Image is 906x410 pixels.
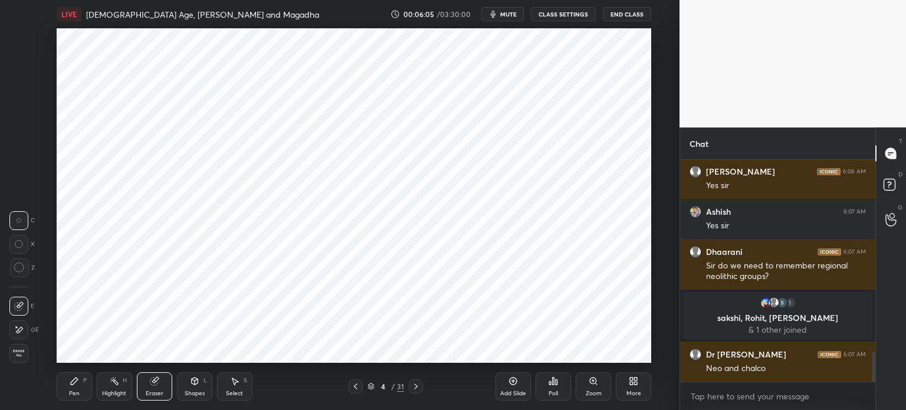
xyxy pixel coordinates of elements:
[57,7,81,21] div: LIVE
[817,168,841,175] img: iconic-dark.1390631f.png
[86,9,319,20] h4: [DEMOGRAPHIC_DATA] Age, [PERSON_NAME] and Magadha
[706,180,866,192] div: Yes sir
[123,378,127,383] div: H
[10,349,28,357] span: Erase all
[146,391,163,396] div: Eraser
[690,166,701,178] img: default.png
[603,7,651,21] button: End Class
[391,383,395,390] div: /
[706,206,731,217] h6: Ashish
[706,220,866,232] div: Yes sir
[768,297,780,309] img: default.png
[397,381,404,392] div: 31
[481,7,524,21] button: mute
[9,211,35,230] div: C
[690,313,865,323] p: sakshi, Rohit, [PERSON_NAME]
[706,349,786,360] h6: Dr [PERSON_NAME]
[185,391,205,396] div: Shapes
[680,128,718,159] p: Chat
[531,7,596,21] button: CLASS SETTINGS
[899,137,902,146] p: T
[226,391,243,396] div: Select
[244,378,247,383] div: S
[203,378,207,383] div: L
[898,203,902,212] p: G
[9,297,34,316] div: E
[760,297,772,309] img: 3
[784,297,796,309] div: 1
[690,325,865,334] p: & 1 other joined
[706,363,866,375] div: Neo and chalco
[690,206,701,218] img: cec0657cf58f49c18ead89d8ae7c7693.jpg
[706,260,866,283] div: Sir do we need to remember regional neolithic groups?
[706,166,775,177] h6: [PERSON_NAME]
[898,170,902,179] p: D
[69,391,80,396] div: Pen
[9,258,35,277] div: Z
[706,247,743,257] h6: Dhaarani
[500,10,517,18] span: mute
[586,391,602,396] div: Zoom
[690,349,701,360] img: default.png
[9,235,35,254] div: X
[843,168,866,175] div: 6:06 AM
[549,391,558,396] div: Poll
[776,297,788,309] img: ALm5wu3ABNB_1Hz1kvORb6g9QAjf1GbtYmM7856z1Q0O=s96-c
[690,246,701,258] img: default.png
[83,378,87,383] div: P
[626,391,641,396] div: More
[818,248,841,255] img: iconic-dark.1390631f.png
[9,320,39,339] div: E
[843,248,866,255] div: 6:07 AM
[500,391,526,396] div: Add Slide
[377,383,389,390] div: 4
[102,391,126,396] div: Highlight
[680,160,875,382] div: grid
[818,351,841,358] img: iconic-dark.1390631f.png
[843,208,866,215] div: 6:07 AM
[843,351,866,358] div: 6:07 AM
